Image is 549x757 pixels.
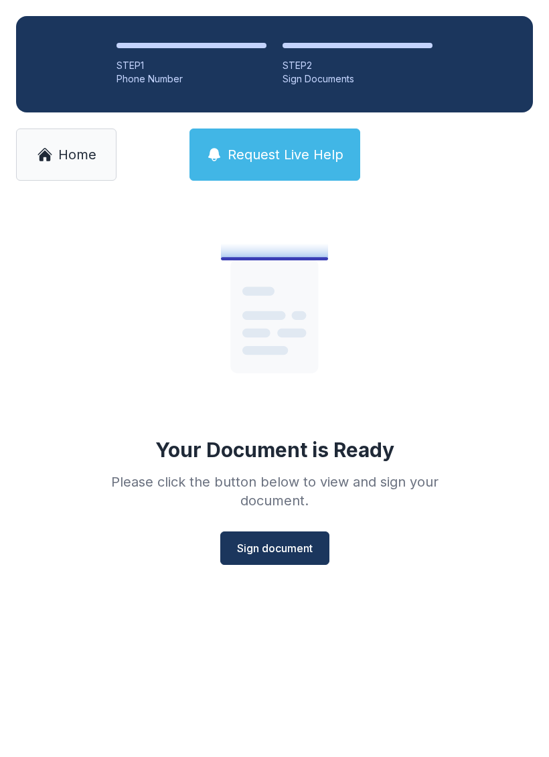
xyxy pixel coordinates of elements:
span: Home [58,145,96,164]
div: Your Document is Ready [155,438,394,462]
div: Sign Documents [283,72,433,86]
div: Please click the button below to view and sign your document. [82,473,467,510]
span: Request Live Help [228,145,343,164]
div: STEP 1 [116,59,266,72]
span: Sign document [237,540,313,556]
div: STEP 2 [283,59,433,72]
div: Phone Number [116,72,266,86]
